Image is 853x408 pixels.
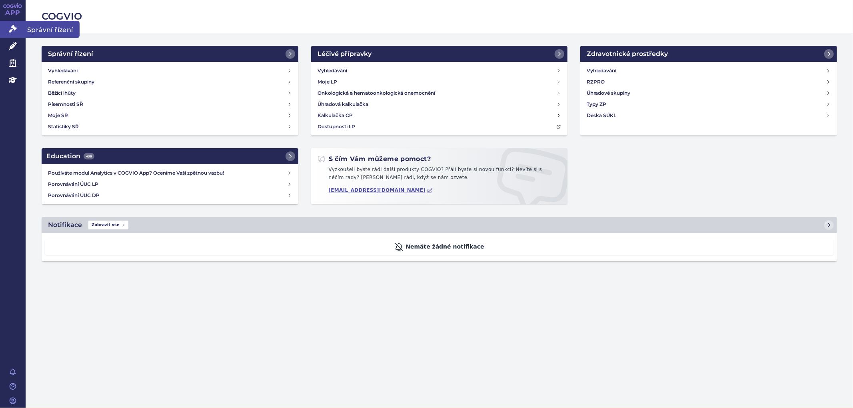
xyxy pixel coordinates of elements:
h4: Písemnosti SŘ [48,100,83,108]
a: Deska SÚKL [583,110,834,121]
a: Typy ZP [583,99,834,110]
a: Vyhledávání [583,65,834,76]
a: Používáte modul Analytics v COGVIO App? Oceníme Vaši zpětnou vazbu! [45,167,295,179]
a: Moje LP [314,76,565,88]
h4: Deska SÚKL [587,111,616,119]
h4: Úhradové skupiny [587,89,630,97]
a: Statistiky SŘ [45,121,295,132]
a: NotifikaceZobrazit vše [42,217,837,233]
h4: RZPRO [587,78,605,86]
a: Education439 [42,148,298,164]
a: Porovnávání ÚUC LP [45,179,295,190]
a: Zdravotnické prostředky [580,46,837,62]
a: [EMAIL_ADDRESS][DOMAIN_NAME] [329,187,433,193]
h4: Statistiky SŘ [48,123,79,131]
a: Písemnosti SŘ [45,99,295,110]
span: 439 [84,153,94,159]
h4: Onkologická a hematoonkologická onemocnění [318,89,435,97]
h4: Referenční skupiny [48,78,94,86]
h2: Zdravotnické prostředky [587,49,668,59]
a: Správní řízení [42,46,298,62]
a: Referenční skupiny [45,76,295,88]
a: Vyhledávání [314,65,565,76]
a: Kalkulačka CP [314,110,565,121]
span: Správní řízení [26,21,80,38]
a: Onkologická a hematoonkologická onemocnění [314,88,565,99]
h2: COGVIO [42,10,837,23]
h4: Vyhledávání [318,67,347,75]
h2: Léčivé přípravky [318,49,372,59]
div: Nemáte žádné notifikace [45,239,834,255]
h2: Education [46,151,94,161]
a: Léčivé přípravky [311,46,568,62]
h2: S čím Vám můžeme pomoct? [318,155,431,163]
h4: Používáte modul Analytics v COGVIO App? Oceníme Vaši zpětnou vazbu! [48,169,287,177]
h4: Typy ZP [587,100,606,108]
h4: Porovnávání ÚUC DP [48,191,287,199]
h4: Úhradová kalkulačka [318,100,368,108]
a: RZPRO [583,76,834,88]
h4: Moje LP [318,78,337,86]
h4: Porovnávání ÚUC LP [48,180,287,188]
h4: Běžící lhůty [48,89,76,97]
a: Úhradové skupiny [583,88,834,99]
a: Běžící lhůty [45,88,295,99]
p: Vyzkoušeli byste rádi další produkty COGVIO? Přáli byste si novou funkci? Nevíte si s něčím rady?... [318,166,561,185]
a: Moje SŘ [45,110,295,121]
a: Vyhledávání [45,65,295,76]
h4: Vyhledávání [587,67,616,75]
h4: Kalkulačka CP [318,111,353,119]
h4: Vyhledávání [48,67,78,75]
h2: Správní řízení [48,49,93,59]
a: Úhradová kalkulačka [314,99,565,110]
a: Porovnávání ÚUC DP [45,190,295,201]
h4: Dostupnosti LP [318,123,355,131]
h2: Notifikace [48,220,82,230]
span: Zobrazit vše [88,221,128,229]
a: Dostupnosti LP [314,121,565,132]
h4: Moje SŘ [48,111,68,119]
